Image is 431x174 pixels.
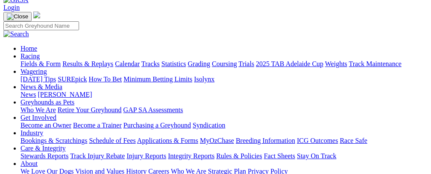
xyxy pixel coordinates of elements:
[33,12,40,18] img: logo-grsa-white.png
[3,12,32,21] button: Toggle navigation
[126,152,166,159] a: Injury Reports
[21,122,71,129] a: Become an Owner
[325,60,347,67] a: Weights
[3,21,79,30] input: Search
[70,152,125,159] a: Track Injury Rebate
[62,60,113,67] a: Results & Replays
[89,75,122,83] a: How To Bet
[21,122,428,129] div: Get Involved
[21,106,428,114] div: Greyhounds as Pets
[297,152,336,159] a: Stay On Track
[188,60,210,67] a: Grading
[58,75,87,83] a: SUREpick
[21,106,56,113] a: Who We Are
[7,13,28,20] img: Close
[21,75,428,83] div: Wagering
[193,122,225,129] a: Syndication
[216,152,262,159] a: Rules & Policies
[236,137,295,144] a: Breeding Information
[137,137,198,144] a: Applications & Forms
[194,75,214,83] a: Isolynx
[3,4,20,11] a: Login
[123,106,183,113] a: GAP SA Assessments
[21,83,62,90] a: News & Media
[21,68,47,75] a: Wagering
[21,145,66,152] a: Care & Integrity
[3,30,29,38] img: Search
[21,52,40,60] a: Racing
[168,152,214,159] a: Integrity Reports
[89,137,135,144] a: Schedule of Fees
[123,75,192,83] a: Minimum Betting Limits
[21,137,428,145] div: Industry
[141,60,160,67] a: Tracks
[21,160,38,167] a: About
[21,114,56,121] a: Get Involved
[21,152,68,159] a: Stewards Reports
[58,106,122,113] a: Retire Your Greyhound
[21,45,37,52] a: Home
[73,122,122,129] a: Become a Trainer
[21,75,56,83] a: [DATE] Tips
[161,60,186,67] a: Statistics
[349,60,402,67] a: Track Maintenance
[238,60,254,67] a: Trials
[200,137,234,144] a: MyOzChase
[340,137,367,144] a: Race Safe
[21,91,428,99] div: News & Media
[264,152,295,159] a: Fact Sheets
[212,60,237,67] a: Coursing
[21,60,428,68] div: Racing
[115,60,140,67] a: Calendar
[21,129,43,136] a: Industry
[21,60,61,67] a: Fields & Form
[21,91,36,98] a: News
[123,122,191,129] a: Purchasing a Greyhound
[21,137,87,144] a: Bookings & Scratchings
[38,91,92,98] a: [PERSON_NAME]
[256,60,323,67] a: 2025 TAB Adelaide Cup
[297,137,338,144] a: ICG Outcomes
[21,99,74,106] a: Greyhounds as Pets
[21,152,428,160] div: Care & Integrity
